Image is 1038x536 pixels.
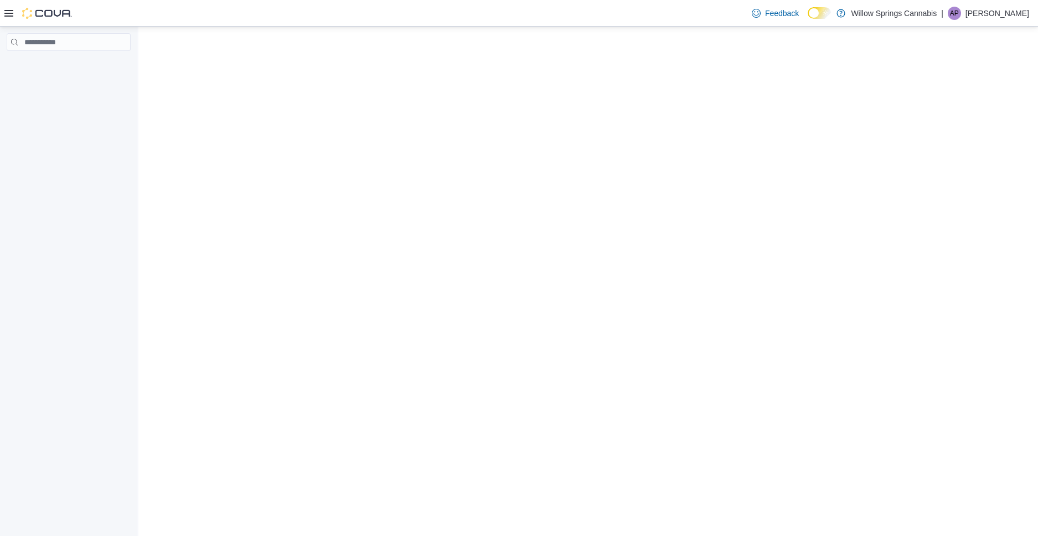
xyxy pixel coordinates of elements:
[941,7,943,20] p: |
[851,7,937,20] p: Willow Springs Cannabis
[22,8,72,19] img: Cova
[7,53,131,80] nav: Complex example
[948,7,961,20] div: Alex Perdikis
[765,8,799,19] span: Feedback
[747,2,803,24] a: Feedback
[808,7,831,19] input: Dark Mode
[950,7,959,20] span: AP
[965,7,1029,20] p: [PERSON_NAME]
